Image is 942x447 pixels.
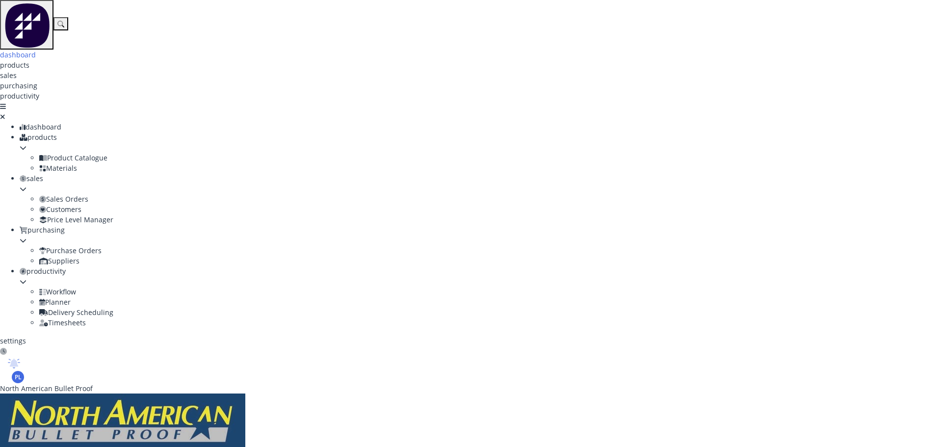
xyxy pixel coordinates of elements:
div: Delivery Scheduling [39,307,942,317]
div: Customers [39,204,942,214]
div: sales [20,173,942,184]
div: Planner [39,297,942,307]
span: PL [15,373,22,382]
div: productivity [20,266,942,276]
div: dashboard [20,122,942,132]
div: Materials [39,163,942,173]
div: Suppliers [39,256,942,266]
div: purchasing [20,225,942,235]
div: products [20,132,942,142]
div: Price Level Manager [39,214,942,225]
div: Product Catalogue [39,153,942,163]
img: Factory [4,1,50,48]
div: Sales Orders [39,194,942,204]
div: Workflow [39,287,942,297]
div: Timesheets [39,317,942,328]
div: Purchase Orders [39,245,942,256]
